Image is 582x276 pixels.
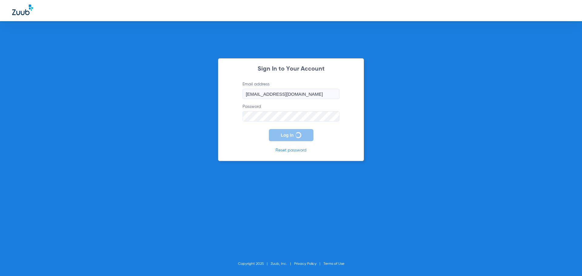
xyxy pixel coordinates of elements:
[271,261,294,267] li: Zuub, Inc.
[552,247,582,276] iframe: Chat Widget
[269,129,313,141] button: Log In
[242,81,339,99] label: Email address
[294,262,316,266] a: Privacy Policy
[281,133,294,138] span: Log In
[238,261,271,267] li: Copyright 2025
[242,89,339,99] input: Email address
[12,5,33,15] img: Zuub Logo
[242,111,339,121] input: Password
[233,66,349,72] h2: Sign In to Your Account
[323,262,344,266] a: Terms of Use
[242,104,339,121] label: Password
[276,148,306,152] a: Reset password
